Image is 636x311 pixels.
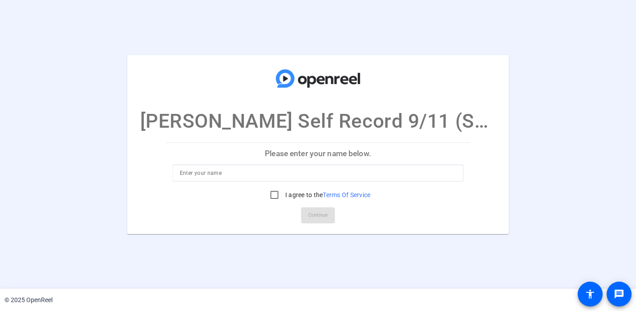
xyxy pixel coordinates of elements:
p: Please enter your name below. [166,143,471,164]
mat-icon: accessibility [585,289,595,299]
p: [PERSON_NAME] Self Record 9/11 (Scheduled) [140,106,496,136]
input: Enter your name [180,168,457,178]
a: Terms Of Service [323,191,370,198]
img: company-logo [274,64,363,93]
div: © 2025 OpenReel [4,295,53,305]
label: I agree to the [284,190,371,199]
mat-icon: message [614,289,624,299]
